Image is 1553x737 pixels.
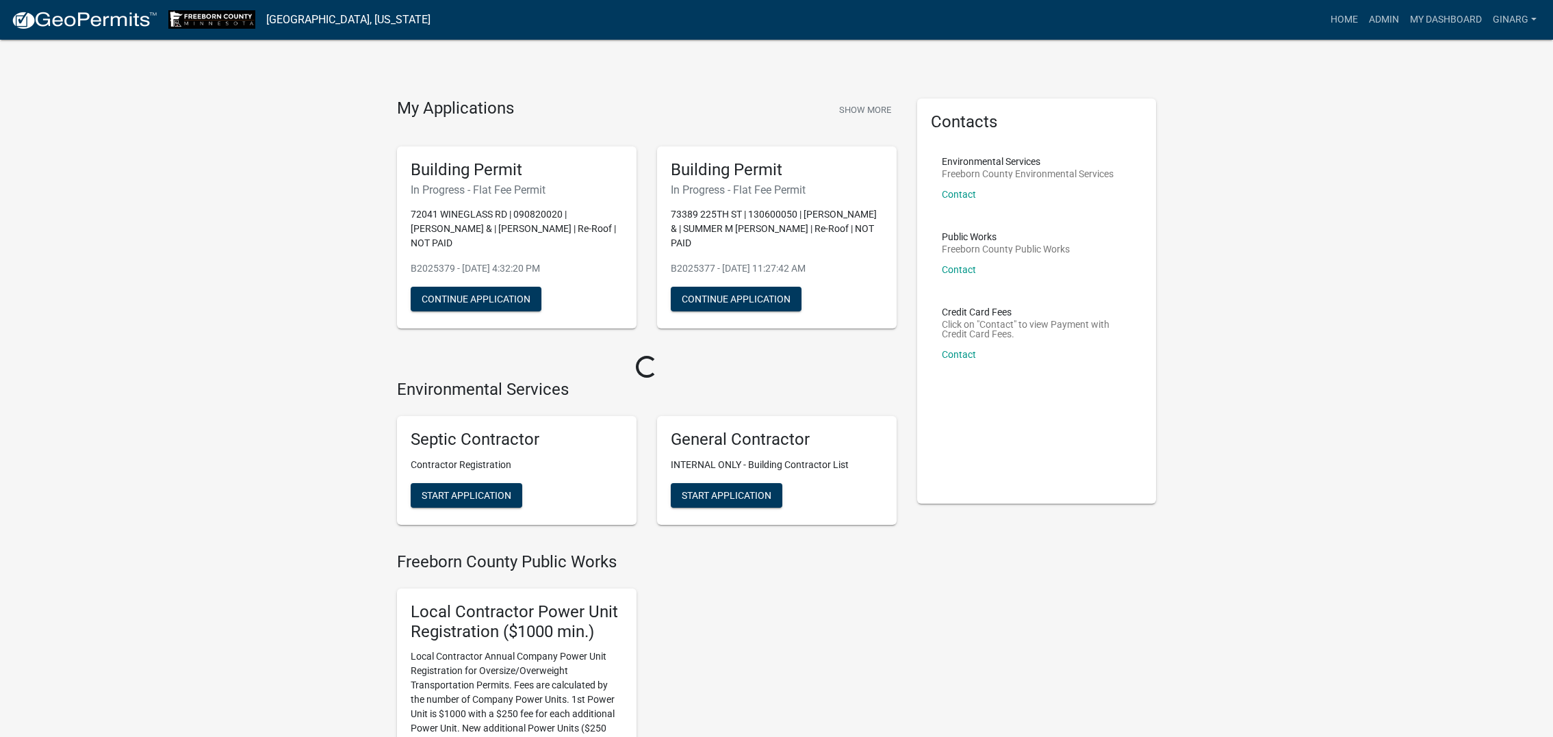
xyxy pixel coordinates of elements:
p: Freeborn County Public Works [942,244,1070,254]
a: [GEOGRAPHIC_DATA], [US_STATE] [266,8,431,31]
p: 73389 225TH ST | 130600050 | [PERSON_NAME] & | SUMMER M [PERSON_NAME] | Re-Roof | NOT PAID [671,207,883,250]
a: Contact [942,349,976,360]
h4: Freeborn County Public Works [397,552,897,572]
p: Public Works [942,232,1070,242]
p: Environmental Services [942,157,1114,166]
button: Continue Application [411,287,541,311]
span: Start Application [422,490,511,501]
a: My Dashboard [1404,7,1487,33]
p: B2025377 - [DATE] 11:27:42 AM [671,261,883,276]
p: Freeborn County Environmental Services [942,169,1114,179]
h5: Local Contractor Power Unit Registration ($1000 min.) [411,602,623,642]
button: Continue Application [671,287,801,311]
button: Show More [834,99,897,121]
button: Start Application [411,483,522,508]
h5: General Contractor [671,430,883,450]
h4: Environmental Services [397,380,897,400]
h5: Contacts [931,112,1143,132]
img: Freeborn County, Minnesota [168,10,255,29]
p: 72041 WINEGLASS RD | 090820020 | [PERSON_NAME] & | [PERSON_NAME] | Re-Roof | NOT PAID [411,207,623,250]
a: Contact [942,264,976,275]
button: Start Application [671,483,782,508]
p: INTERNAL ONLY - Building Contractor List [671,458,883,472]
a: Admin [1363,7,1404,33]
a: Home [1325,7,1363,33]
h5: Septic Contractor [411,430,623,450]
a: ginarg [1487,7,1542,33]
p: Contractor Registration [411,458,623,472]
h5: Building Permit [411,160,623,180]
a: Contact [942,189,976,200]
span: Start Application [682,490,771,501]
h5: Building Permit [671,160,883,180]
h6: In Progress - Flat Fee Permit [411,183,623,196]
p: Credit Card Fees [942,307,1132,317]
p: Click on "Contact" to view Payment with Credit Card Fees. [942,320,1132,339]
h4: My Applications [397,99,514,119]
h6: In Progress - Flat Fee Permit [671,183,883,196]
p: B2025379 - [DATE] 4:32:20 PM [411,261,623,276]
